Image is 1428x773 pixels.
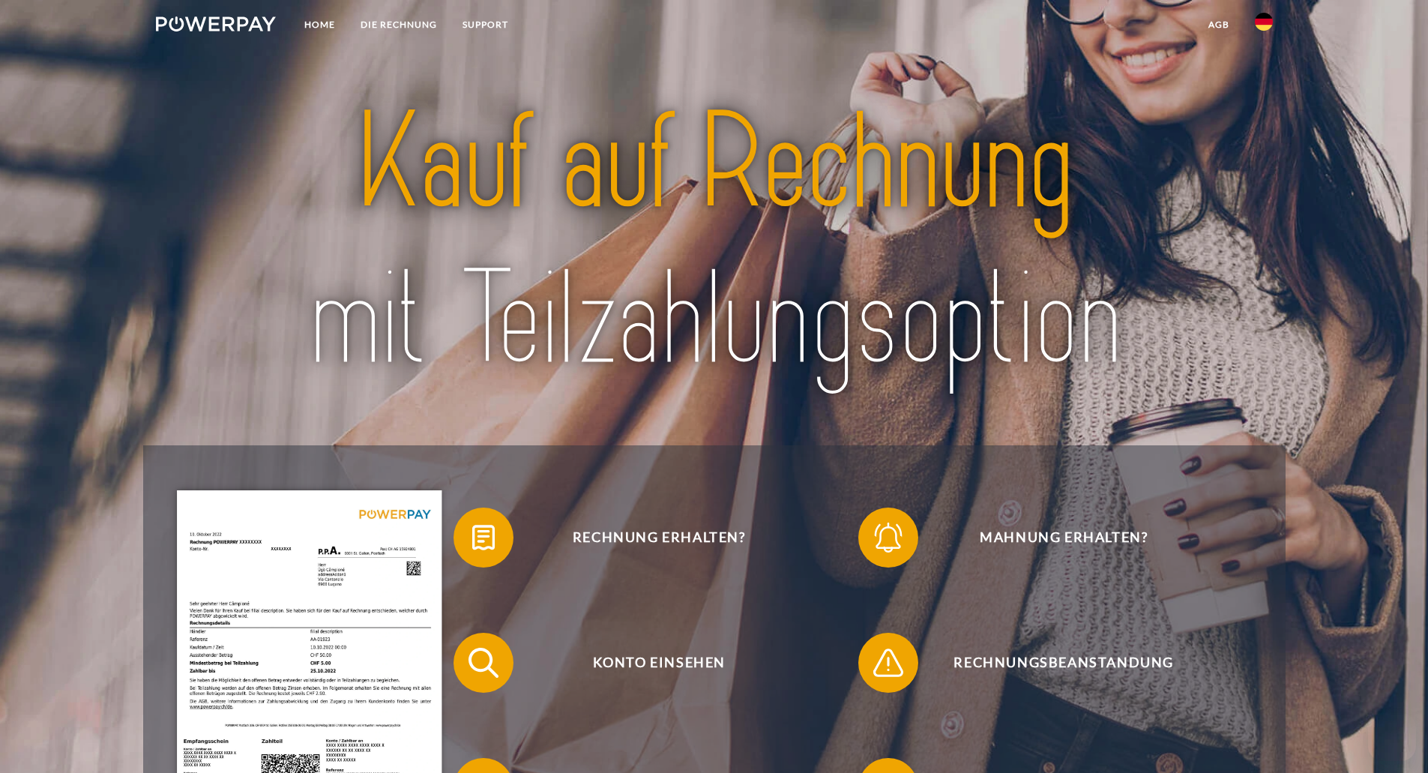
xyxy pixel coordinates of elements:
[475,508,843,568] span: Rechnung erhalten?
[870,519,907,556] img: qb_bell.svg
[1255,13,1273,31] img: de
[465,519,502,556] img: qb_bill.svg
[211,77,1217,406] img: title-powerpay_de.svg
[475,633,843,693] span: Konto einsehen
[1368,713,1416,761] iframe: Pulsante per aprire la finestra di messaggistica
[156,16,277,31] img: logo-powerpay-white.svg
[454,508,843,568] button: Rechnung erhalten?
[880,633,1247,693] span: Rechnungsbeanstandung
[454,633,843,693] button: Konto einsehen
[858,508,1248,568] button: Mahnung erhalten?
[465,644,502,682] img: qb_search.svg
[870,644,907,682] img: qb_warning.svg
[1196,11,1242,38] a: agb
[858,633,1248,693] button: Rechnungsbeanstandung
[292,11,348,38] a: Home
[450,11,521,38] a: SUPPORT
[880,508,1247,568] span: Mahnung erhalten?
[348,11,450,38] a: DIE RECHNUNG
